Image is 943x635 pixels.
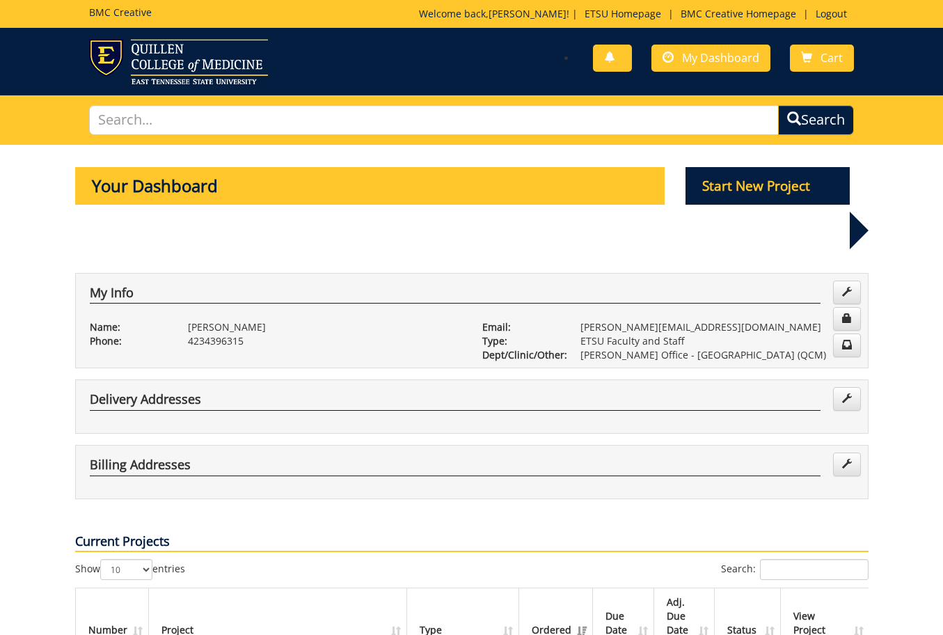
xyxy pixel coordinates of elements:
[90,393,821,411] h4: Delivery Addresses
[778,105,854,135] button: Search
[75,533,869,552] p: Current Projects
[489,7,566,20] a: [PERSON_NAME]
[188,320,461,334] p: [PERSON_NAME]
[100,559,152,580] select: Showentries
[419,7,854,21] p: Welcome back, ! | | |
[809,7,854,20] a: Logout
[580,334,854,348] p: ETSU Faculty and Staff
[90,334,167,348] p: Phone:
[833,334,861,357] a: Change Communication Preferences
[482,348,560,362] p: Dept/Clinic/Other:
[75,167,665,205] p: Your Dashboard
[682,50,759,65] span: My Dashboard
[580,320,854,334] p: [PERSON_NAME][EMAIL_ADDRESS][DOMAIN_NAME]
[760,559,869,580] input: Search:
[721,559,869,580] label: Search:
[833,387,861,411] a: Edit Addresses
[651,45,770,72] a: My Dashboard
[90,286,821,304] h4: My Info
[686,167,850,205] p: Start New Project
[188,334,461,348] p: 4234396315
[482,320,560,334] p: Email:
[674,7,803,20] a: BMC Creative Homepage
[89,39,268,84] img: ETSU logo
[75,559,185,580] label: Show entries
[90,458,821,476] h4: Billing Addresses
[580,348,854,362] p: [PERSON_NAME] Office - [GEOGRAPHIC_DATA] (QCM)
[578,7,668,20] a: ETSU Homepage
[833,453,861,476] a: Edit Addresses
[90,320,167,334] p: Name:
[821,50,843,65] span: Cart
[790,45,854,72] a: Cart
[833,307,861,331] a: Change Password
[833,281,861,304] a: Edit Info
[482,334,560,348] p: Type:
[686,180,850,194] a: Start New Project
[89,105,779,135] input: Search...
[89,7,152,17] h5: BMC Creative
